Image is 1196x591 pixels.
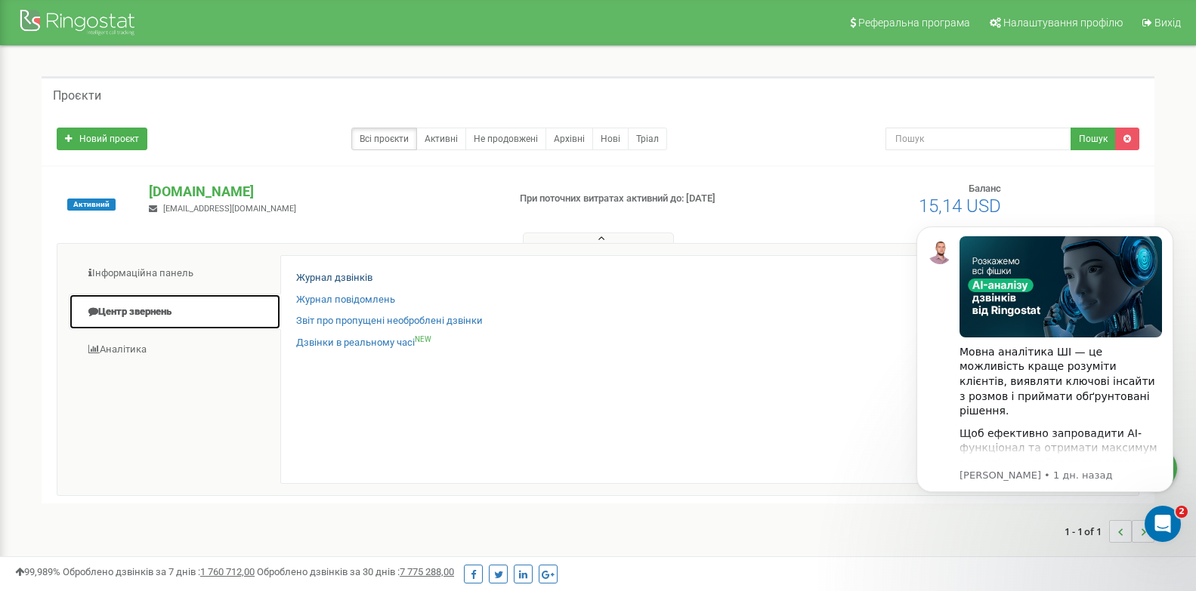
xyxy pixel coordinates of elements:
[69,331,281,368] a: Аналiтика
[858,17,970,29] span: Реферальна програма
[296,314,483,328] a: Звіт про пропущені необроблені дзвінки
[200,566,255,577] u: 1 760 712,00
[163,204,296,214] span: [EMAIL_ADDRESS][DOMAIN_NAME]
[416,128,466,150] a: Активні
[1003,17,1123,29] span: Налаштування профілю
[520,192,774,206] p: При поточних витратах активний до: [DATE]
[296,271,372,285] a: Журнал дзвінків
[400,566,454,577] u: 7 775 288,00
[351,128,417,150] a: Всі проєкти
[885,128,1071,150] input: Пошук
[919,195,1001,217] span: 15,14 USD
[415,335,431,343] sup: NEW
[67,199,116,211] span: Активний
[894,204,1196,550] iframe: Intercom notifications сообщение
[628,128,667,150] a: Тріал
[69,255,281,292] a: Інформаційна панель
[969,183,1001,194] span: Баланс
[57,128,147,150] a: Новий проєкт
[257,566,454,577] span: Оброблено дзвінків за 30 днів :
[545,128,593,150] a: Архівні
[149,182,495,202] p: [DOMAIN_NAME]
[53,89,101,103] h5: Проєкти
[592,128,629,150] a: Нові
[1176,506,1188,518] span: 2
[296,293,395,307] a: Журнал повідомлень
[1154,17,1181,29] span: Вихід
[15,566,60,577] span: 99,989%
[1071,128,1116,150] button: Пошук
[63,566,255,577] span: Оброблено дзвінків за 7 днів :
[1145,506,1181,542] iframe: Intercom live chat
[296,336,431,350] a: Дзвінки в реальному часіNEW
[465,128,546,150] a: Не продовжені
[69,294,281,331] a: Центр звернень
